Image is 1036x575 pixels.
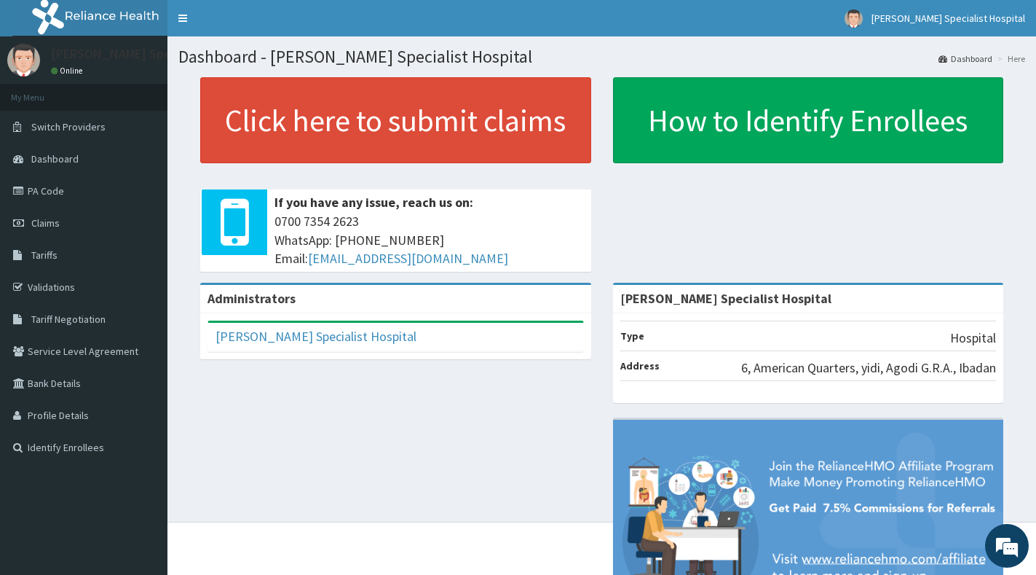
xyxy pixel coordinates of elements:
[613,77,1004,163] a: How to Identify Enrollees
[200,77,591,163] a: Click here to submit claims
[620,329,644,343] b: Type
[207,290,296,307] b: Administrators
[31,249,58,262] span: Tariffs
[845,9,863,28] img: User Image
[31,120,106,133] span: Switch Providers
[938,52,992,65] a: Dashboard
[994,52,1025,65] li: Here
[7,44,40,77] img: User Image
[51,66,86,76] a: Online
[274,212,584,268] span: 0700 7354 2623 WhatsApp: [PHONE_NUMBER] Email:
[308,250,508,267] a: [EMAIL_ADDRESS][DOMAIN_NAME]
[51,47,256,60] p: [PERSON_NAME] Specialist Hospital
[31,152,79,165] span: Dashboard
[871,12,1025,25] span: [PERSON_NAME] Specialist Hospital
[620,290,831,307] strong: [PERSON_NAME] Specialist Hospital
[950,329,996,348] p: Hospital
[31,216,60,230] span: Claims
[178,47,1025,66] h1: Dashboard - [PERSON_NAME] Specialist Hospital
[31,313,106,326] span: Tariff Negotiation
[620,359,660,372] b: Address
[215,328,416,345] a: [PERSON_NAME] Specialist Hospital
[274,194,473,211] b: If you have any issue, reach us on:
[741,359,996,378] p: 6, American Quarters, yidi, Agodi G.R.A., Ibadan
